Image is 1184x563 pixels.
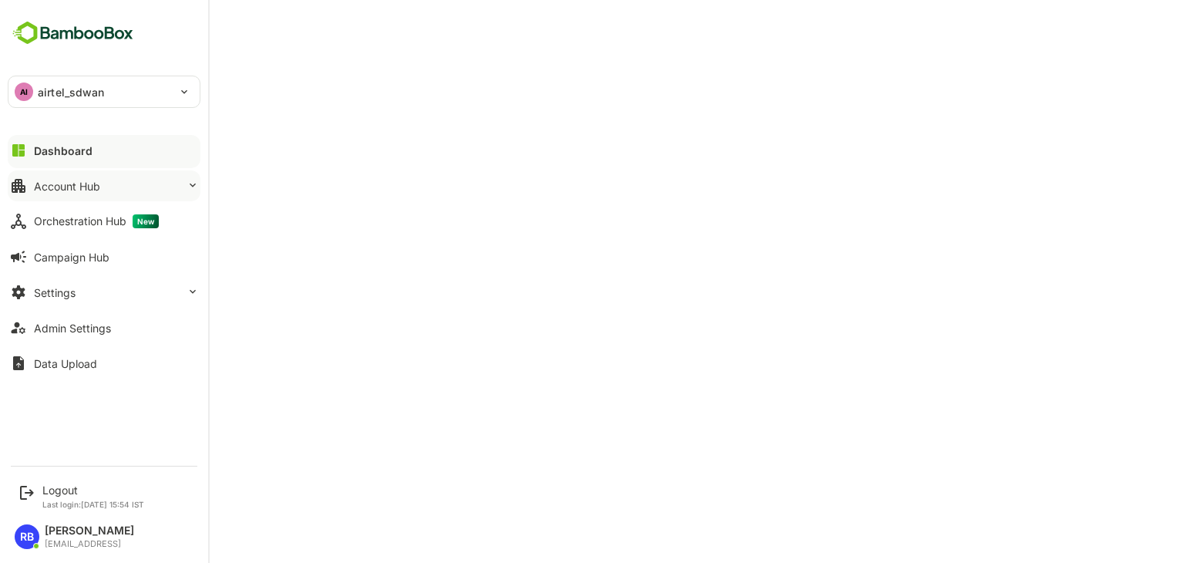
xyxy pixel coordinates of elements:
[45,539,134,549] div: [EMAIL_ADDRESS]
[34,286,76,299] div: Settings
[34,144,92,157] div: Dashboard
[8,76,200,107] div: AIairtel_sdwan
[8,206,200,237] button: Orchestration HubNew
[8,312,200,343] button: Admin Settings
[45,524,134,538] div: [PERSON_NAME]
[38,84,105,100] p: airtel_sdwan
[8,348,200,379] button: Data Upload
[34,214,159,228] div: Orchestration Hub
[8,135,200,166] button: Dashboard
[34,322,111,335] div: Admin Settings
[8,170,200,201] button: Account Hub
[34,180,100,193] div: Account Hub
[34,251,109,264] div: Campaign Hub
[34,357,97,370] div: Data Upload
[42,500,144,509] p: Last login: [DATE] 15:54 IST
[15,83,33,101] div: AI
[42,484,144,497] div: Logout
[15,524,39,549] div: RB
[8,277,200,308] button: Settings
[8,19,138,48] img: BambooboxFullLogoMark.5f36c76dfaba33ec1ec1367b70bb1252.svg
[8,241,200,272] button: Campaign Hub
[133,214,159,228] span: New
